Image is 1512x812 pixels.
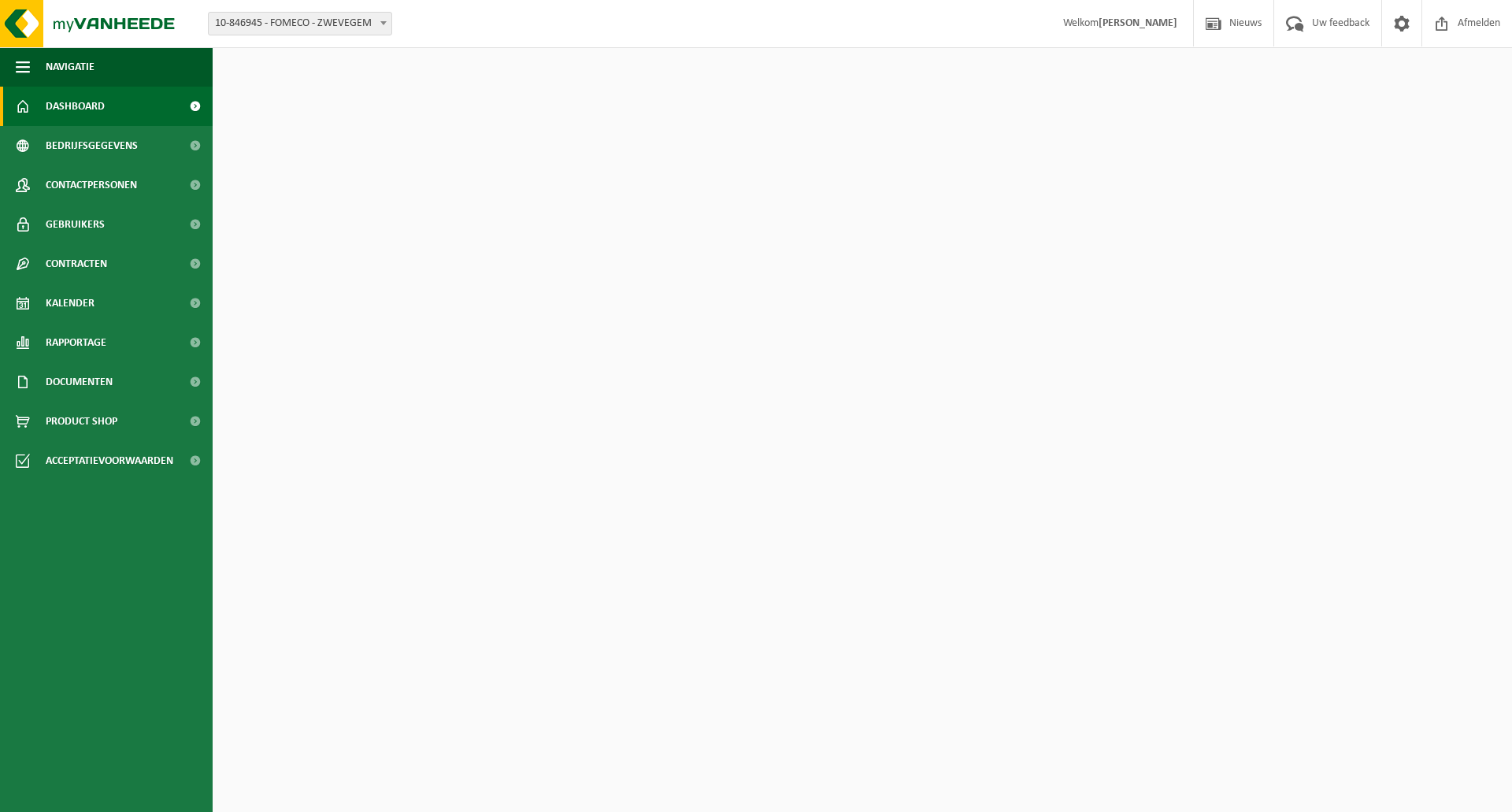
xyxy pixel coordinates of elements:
[46,323,106,362] span: Rapportage
[209,13,391,35] span: 10-846945 - FOMECO - ZWEVEGEM
[46,205,105,244] span: Gebruikers
[46,87,105,126] span: Dashboard
[46,362,113,402] span: Documenten
[208,12,392,35] span: 10-846945 - FOMECO - ZWEVEGEM
[46,402,117,441] span: Product Shop
[46,441,173,480] span: Acceptatievoorwaarden
[46,47,94,87] span: Navigatie
[1099,17,1177,29] strong: [PERSON_NAME]
[46,165,137,205] span: Contactpersonen
[46,284,94,323] span: Kalender
[46,126,138,165] span: Bedrijfsgegevens
[46,244,107,284] span: Contracten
